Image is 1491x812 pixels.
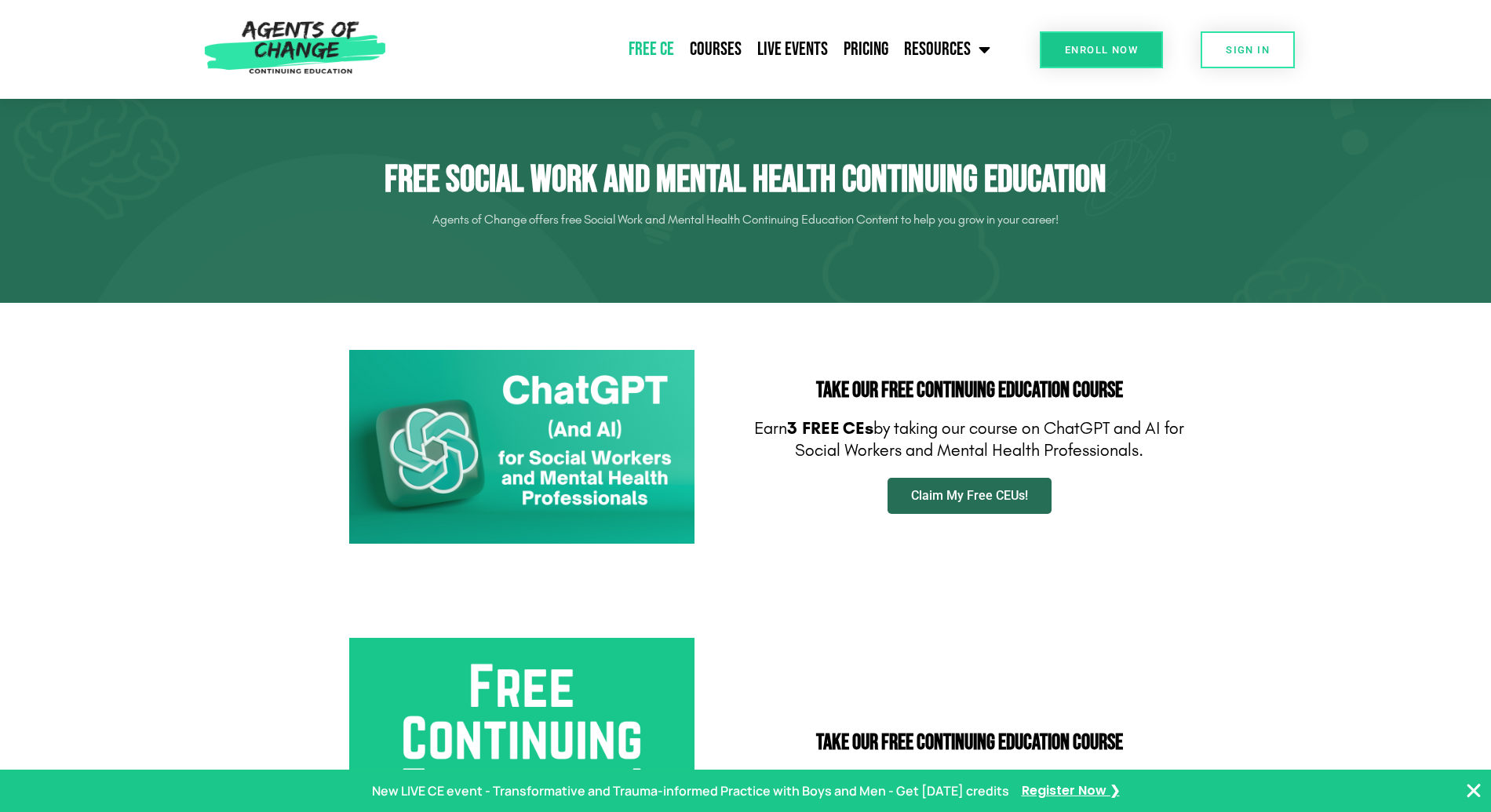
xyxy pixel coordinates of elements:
[682,30,749,69] a: Courses
[306,207,1185,232] p: Agents of Change offers free Social Work and Mental Health Continuing Education Content to help y...
[394,30,998,69] nav: Menu
[1040,31,1163,68] a: Enroll Now
[1201,31,1295,68] a: SIGN IN
[306,158,1185,203] h1: Free Social Work and Mental Health Continuing Education
[753,417,1185,462] p: Earn by taking our course on ChatGPT and AI for Social Workers and Mental Health Professionals.
[1464,781,1483,800] button: Close Banner
[621,30,682,69] a: Free CE
[1226,45,1270,55] span: SIGN IN
[911,490,1028,502] span: Claim My Free CEUs!
[1022,780,1120,803] a: Register Now ❯
[753,732,1185,754] h2: Take Our FREE Continuing Education Course
[753,380,1185,402] h2: Take Our FREE Continuing Education Course
[896,30,998,69] a: Resources
[888,478,1052,514] a: Claim My Free CEUs!
[1065,45,1138,55] span: Enroll Now
[372,780,1009,803] p: New LIVE CE event - Transformative and Trauma-informed Practice with Boys and Men - Get [DATE] cr...
[836,30,896,69] a: Pricing
[787,418,873,439] b: 3 FREE CEs
[749,30,836,69] a: Live Events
